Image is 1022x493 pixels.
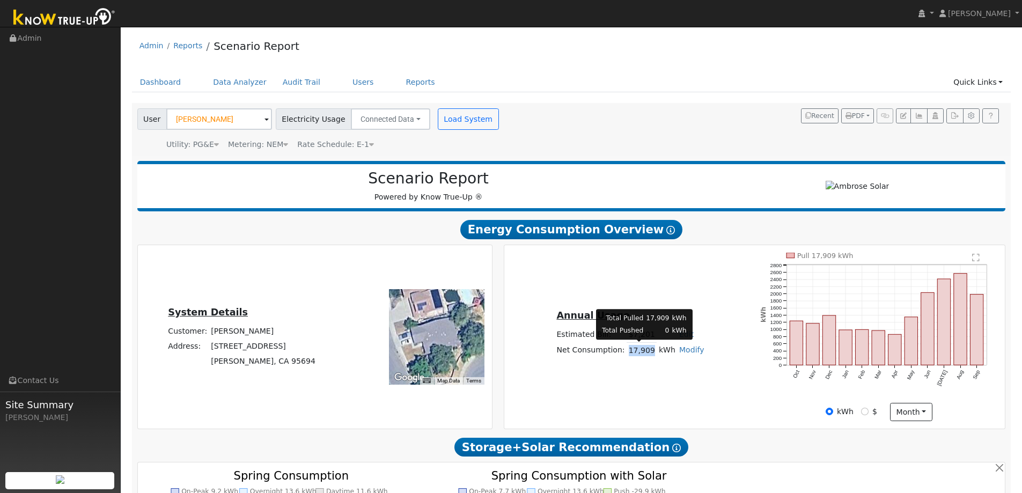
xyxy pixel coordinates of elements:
[645,326,670,336] td: 0
[275,72,328,92] a: Audit Trail
[770,327,782,333] text: 1000
[297,140,374,149] span: Alias: HE1
[672,444,681,452] i: Show Help
[657,342,677,358] td: kWh
[773,355,782,361] text: 200
[555,327,627,343] td: Estimated Bill:
[555,342,627,358] td: Net Consumption:
[823,315,836,365] rect: onclick=""
[437,377,460,385] button: Map Data
[132,72,189,92] a: Dashboard
[173,41,202,50] a: Reports
[792,369,801,379] text: Oct
[921,292,934,365] rect: onclick=""
[973,253,980,262] text: 
[228,139,288,150] div: Metering: NEM
[666,226,675,234] i: Show Help
[861,408,869,415] input: $
[837,406,854,417] label: kWh
[982,108,999,123] a: Help Link
[955,369,965,380] text: Aug
[923,369,932,379] text: Jun
[209,354,318,369] td: [PERSON_NAME], CA 95694
[466,378,481,384] a: Terms (opens in new tab)
[806,323,819,365] rect: onclick=""
[770,284,782,290] text: 2200
[856,329,869,365] rect: onclick=""
[945,72,1011,92] a: Quick Links
[970,295,983,365] rect: onclick=""
[770,319,782,325] text: 1200
[896,108,911,123] button: Edit User
[166,108,272,130] input: Select a User
[808,369,817,380] text: Nov
[148,170,709,188] h2: Scenario Report
[460,220,682,239] span: Energy Consumption Overview
[790,321,803,365] rect: onclick=""
[801,108,839,123] button: Recent
[5,412,115,423] div: [PERSON_NAME]
[872,330,885,365] rect: onclick=""
[351,108,430,130] button: Connected Data
[233,469,349,482] text: Spring Consumption
[890,403,932,421] button: month
[205,72,275,92] a: Data Analyzer
[770,291,782,297] text: 2000
[872,406,877,417] label: $
[139,41,164,50] a: Admin
[857,369,866,380] text: Feb
[392,371,427,385] a: Open this area in Google Maps (opens a new window)
[344,72,382,92] a: Users
[963,108,980,123] button: Settings
[905,317,918,365] rect: onclick=""
[214,40,299,53] a: Scenario Report
[773,348,782,354] text: 400
[671,313,687,323] td: kWh
[839,330,852,365] rect: onclick=""
[276,108,351,130] span: Electricity Usage
[627,342,657,358] td: 17,909
[770,269,782,275] text: 2600
[826,408,833,415] input: kWh
[454,438,688,457] span: Storage+Solar Recommendation
[168,307,248,318] u: System Details
[824,369,833,380] text: Dec
[556,310,629,321] u: Annual Usage
[841,369,850,379] text: Jan
[209,339,318,354] td: [STREET_ADDRESS]
[601,313,644,323] td: Total Pulled
[671,326,687,336] td: kWh
[679,345,704,354] a: Modify
[770,312,782,318] text: 1400
[770,298,782,304] text: 1800
[209,323,318,339] td: [PERSON_NAME]
[927,108,944,123] button: Login As
[770,262,782,268] text: 2800
[948,9,1011,18] span: [PERSON_NAME]
[56,475,64,484] img: retrieve
[166,139,219,150] div: Utility: PG&E
[770,305,782,311] text: 1600
[891,369,900,379] text: Apr
[760,307,767,322] text: kWh
[398,72,443,92] a: Reports
[826,181,889,192] img: Ambrose Solar
[954,274,967,365] rect: onclick=""
[491,469,667,482] text: Spring Consumption with Solar
[845,112,865,120] span: PDF
[873,369,883,380] text: Mar
[392,371,427,385] img: Google
[938,279,951,365] rect: onclick=""
[797,252,854,260] text: Pull 17,909 kWh
[773,341,782,347] text: 600
[946,108,963,123] button: Export Interval Data
[5,398,115,412] span: Site Summary
[166,323,209,339] td: Customer:
[773,334,782,340] text: 800
[423,377,430,385] button: Keyboard shortcuts
[779,362,782,368] text: 0
[645,313,670,323] td: 17,909
[910,108,927,123] button: Multi-Series Graph
[166,339,209,354] td: Address:
[972,369,982,380] text: Sep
